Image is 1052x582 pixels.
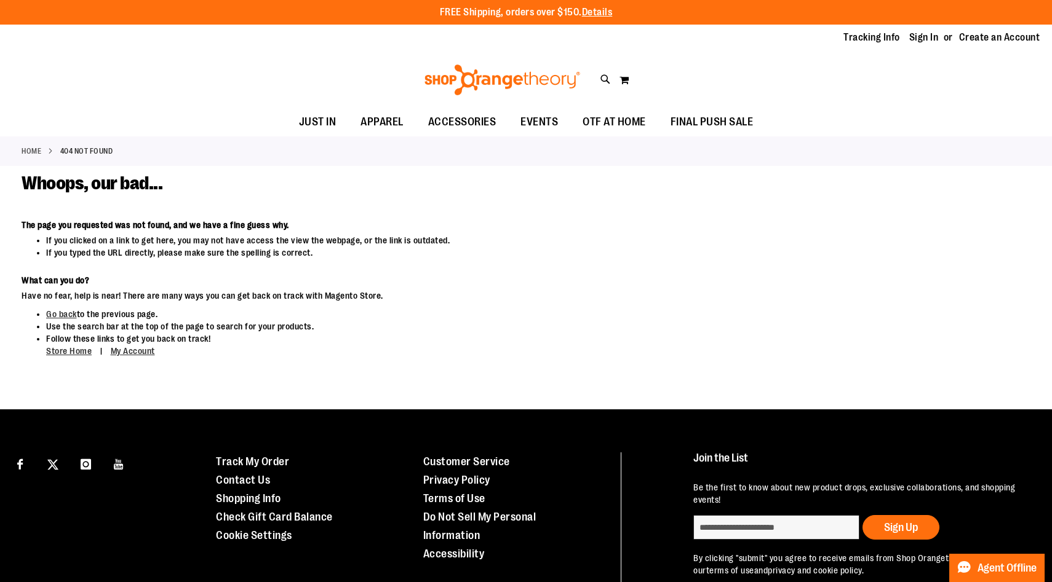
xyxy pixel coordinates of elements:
[423,474,490,486] a: Privacy Policy
[216,529,292,541] a: Cookie Settings
[46,246,820,259] li: If you typed the URL directly, please make sure the spelling is correct.
[423,548,485,560] a: Accessibility
[22,289,820,302] dd: Have no fear, help is near! There are many ways you can get back on track with Magento Store.
[949,554,1045,582] button: Agent Offline
[423,65,582,95] img: Shop Orangetheory
[863,515,939,540] button: Sign Up
[22,173,162,194] span: Whoops, our bad...
[216,455,289,468] a: Track My Order
[47,459,58,470] img: Twitter
[46,234,820,246] li: If you clicked on a link to get here, you may not have access the view the webpage, or the link i...
[46,346,92,356] a: Store Home
[671,108,754,136] span: FINAL PUSH SALE
[299,108,337,136] span: JUST IN
[22,146,41,157] a: Home
[75,452,97,474] a: Visit our Instagram page
[508,108,570,136] a: EVENTS
[216,511,333,523] a: Check Gift Card Balance
[423,511,536,541] a: Do Not Sell My Personal Information
[22,219,820,231] dt: The page you requested was not found, and we have a fine guess why.
[693,552,1026,576] p: By clicking "submit" you agree to receive emails from Shop Orangetheory and accept our and
[287,108,349,136] a: JUST IN
[94,340,109,362] span: |
[423,455,510,468] a: Customer Service
[520,108,558,136] span: EVENTS
[46,320,820,332] li: Use the search bar at the top of the page to search for your products.
[909,31,939,44] a: Sign In
[416,108,509,136] a: ACCESSORIES
[111,346,155,356] a: My Account
[46,309,77,319] a: Go back
[884,521,918,533] span: Sign Up
[693,452,1026,475] h4: Join the List
[423,492,485,505] a: Terms of Use
[978,562,1037,574] span: Agent Offline
[42,452,64,474] a: Visit our X page
[706,565,754,575] a: terms of use
[348,108,416,136] a: APPAREL
[9,452,31,474] a: Visit our Facebook page
[583,108,646,136] span: OTF AT HOME
[216,474,270,486] a: Contact Us
[46,332,820,358] li: Follow these links to get you back on track!
[361,108,404,136] span: APPAREL
[60,146,113,157] strong: 404 Not Found
[693,515,859,540] input: enter email
[843,31,900,44] a: Tracking Info
[46,308,820,320] li: to the previous page.
[768,565,864,575] a: privacy and cookie policy.
[428,108,496,136] span: ACCESSORIES
[693,481,1026,506] p: Be the first to know about new product drops, exclusive collaborations, and shopping events!
[658,108,766,136] a: FINAL PUSH SALE
[216,492,281,505] a: Shopping Info
[570,108,658,136] a: OTF AT HOME
[108,452,130,474] a: Visit our Youtube page
[959,31,1040,44] a: Create an Account
[582,7,613,18] a: Details
[440,6,613,20] p: FREE Shipping, orders over $150.
[22,274,820,286] dt: What can you do?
